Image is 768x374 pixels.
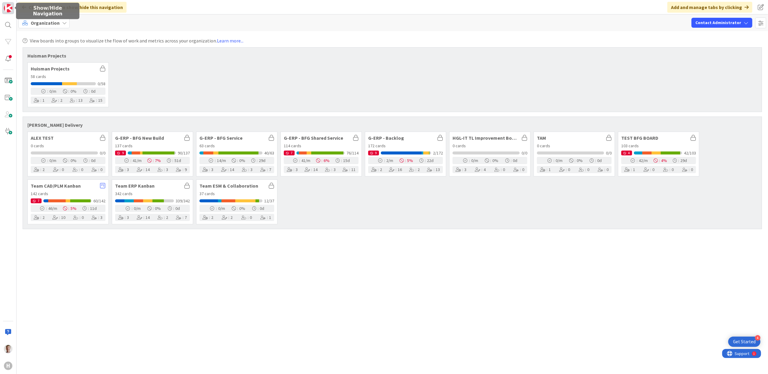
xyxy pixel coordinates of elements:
[427,157,434,164] span: 22 d
[39,205,57,212] div: :
[91,88,96,95] span: 0 d
[484,167,486,173] span: 4
[217,38,243,44] a: Learn more...
[63,205,77,212] div: :
[62,167,64,173] span: 0
[222,214,233,221] div: :
[83,88,96,95] div: :
[92,166,102,173] div: :
[42,97,45,104] span: 1
[241,214,252,221] div: :
[343,157,350,164] span: 15 d
[100,214,102,221] span: 3
[211,167,213,173] span: 3
[453,143,527,149] div: 0 cards
[305,166,318,173] div: :
[199,183,266,188] span: Team ESM & Collaboration
[230,167,234,173] span: 14
[199,143,274,149] div: 63 cards
[118,214,129,221] div: :
[93,198,105,204] div: 60/142
[185,214,187,221] span: 7
[644,166,654,173] div: :
[202,166,213,173] div: :
[522,150,527,156] div: 0/0
[34,166,45,173] div: :
[334,167,336,173] span: 3
[462,157,478,164] div: :
[4,362,12,370] div: H
[590,157,602,164] div: :
[166,214,168,221] span: 2
[316,157,330,164] div: :
[202,214,213,221] div: :
[624,166,635,173] div: :
[100,150,105,156] div: 0/0
[221,166,234,173] div: :
[127,167,129,173] span: 3
[633,167,635,173] span: 1
[92,214,102,221] div: :
[42,167,45,173] span: 2
[90,205,97,212] span: 11 d
[209,205,225,212] div: :
[485,157,499,164] div: :
[31,136,97,140] span: ALEX TEST
[336,157,350,164] div: :
[82,214,84,221] span: 0
[346,150,359,156] div: 76/114
[547,157,563,164] div: :
[667,2,752,13] div: Add and manage tabs by clicking
[100,167,102,173] span: 0
[252,205,264,212] div: :
[72,166,83,173] div: :
[537,143,612,149] div: 0 cards
[324,157,330,164] span: 6 %
[471,157,478,164] span: 0 /m
[259,157,265,164] span: 29 d
[133,157,142,164] span: 41 /m
[436,167,440,173] span: 13
[368,143,443,149] div: 172 cards
[475,166,486,173] div: :
[166,167,168,173] span: 3
[124,157,142,164] div: :
[63,88,77,95] div: :
[49,157,56,164] span: 0 /m
[284,136,350,140] span: G-ERP - BFG Shared Service
[13,1,27,8] span: Support
[569,157,583,164] div: :
[427,166,440,173] div: :
[18,5,77,17] h5: Show/Hide Navigation
[284,143,359,149] div: 114 cards
[167,157,181,164] div: :
[208,157,226,164] div: :
[211,214,213,221] span: 2
[137,214,150,221] div: :
[540,166,551,173] div: :
[287,166,298,173] div: :
[380,167,382,173] span: 2
[325,166,336,173] div: :
[682,166,693,173] div: :
[606,150,612,156] div: 0/0
[389,166,402,173] div: :
[71,88,77,95] span: 0 %
[559,166,570,173] div: :
[598,166,609,173] div: :
[232,205,246,212] div: :
[672,167,674,173] span: 0
[134,205,141,212] span: 0 /m
[607,167,609,173] span: 0
[52,97,62,104] div: :
[755,335,760,341] div: 4
[148,157,161,164] div: :
[691,18,752,28] button: Contact Administrator
[260,214,271,221] div: :
[240,205,246,212] span: 0 %
[115,136,181,140] span: G-ERP - BFG New Build
[63,157,77,164] div: :
[505,157,517,164] div: :
[31,66,97,71] span: Huisman Projects
[578,166,589,173] div: :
